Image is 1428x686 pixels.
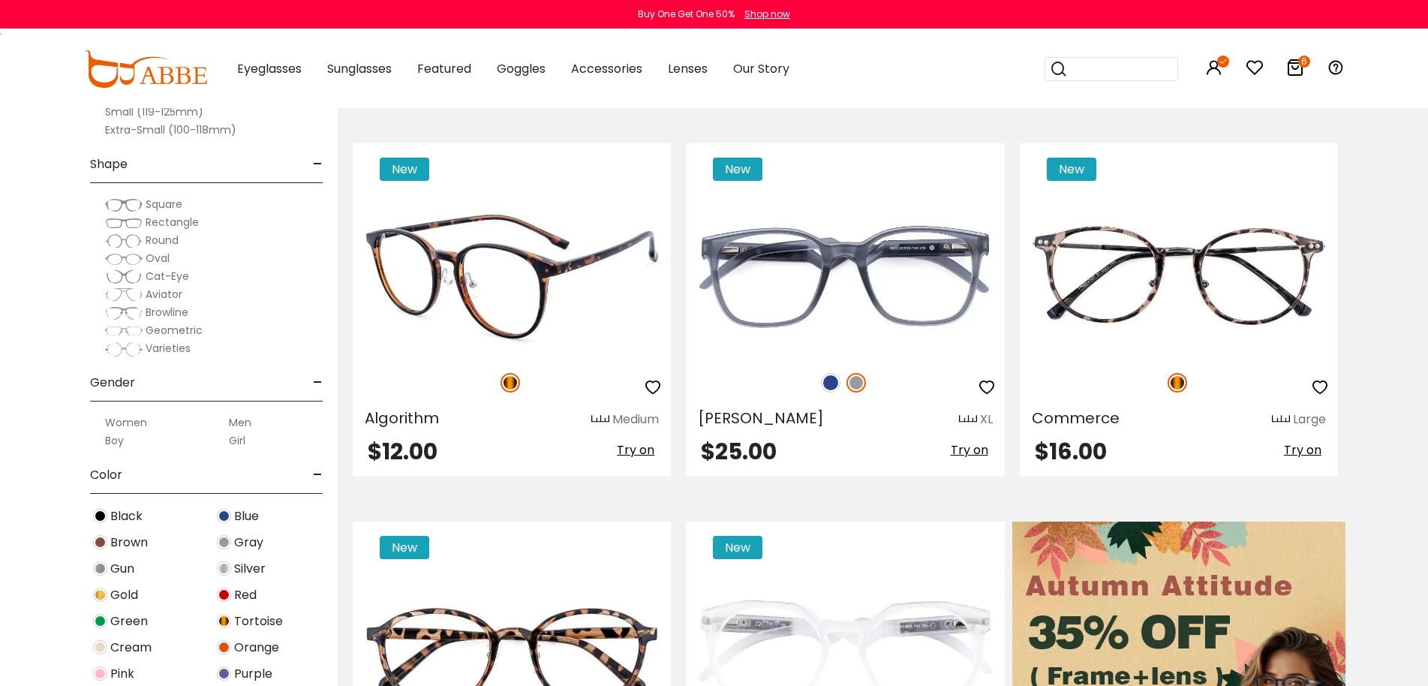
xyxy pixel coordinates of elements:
img: Gold [93,588,107,602]
img: Orange [217,640,231,654]
img: Black [93,509,107,523]
span: Geometric [146,323,203,338]
span: Cat-Eye [146,269,189,284]
img: Blue [217,509,231,523]
span: Our Story [733,60,789,77]
span: Black [110,507,143,525]
span: New [713,158,762,181]
span: [PERSON_NAME] [698,408,824,429]
button: Try on [612,441,659,460]
img: Tortoise [1168,373,1187,393]
span: New [1047,158,1096,181]
label: Boy [105,432,124,450]
span: Eyeglasses [237,60,302,77]
img: Gray [217,535,231,549]
span: Try on [617,441,654,459]
div: Shop now [744,8,790,21]
span: Gray [234,534,263,552]
img: Purple [217,666,231,681]
span: $12.00 [368,435,437,468]
span: Gender [90,365,135,401]
span: Silver [234,560,266,578]
span: Oval [146,251,170,266]
img: Gray [846,373,866,393]
span: - [313,365,323,401]
img: Red [217,588,231,602]
a: Shop now [737,8,790,20]
label: Extra-Small (100-118mm) [105,121,236,139]
i: 6 [1298,56,1310,68]
img: size ruler [591,414,609,426]
span: Shape [90,146,128,182]
span: Green [110,612,148,630]
img: Pink [93,666,107,681]
span: Try on [951,441,988,459]
span: $25.00 [701,435,777,468]
span: New [380,158,429,181]
img: abbeglasses.com [84,50,207,88]
img: Aviator.png [105,287,143,302]
span: Gold [110,586,138,604]
img: Square.png [105,197,143,212]
img: size ruler [1272,414,1290,426]
span: Commerce [1032,408,1120,429]
div: Large [1293,411,1326,429]
img: Tortoise [217,614,231,628]
img: Rectangle.png [105,215,143,230]
div: Buy One Get One 50% [638,8,735,21]
span: Sunglasses [327,60,392,77]
span: New [713,536,762,559]
span: Brown [110,534,148,552]
span: - [313,457,323,493]
span: Color [90,457,122,493]
img: size ruler [959,414,977,426]
img: Oval.png [105,251,143,266]
span: Lenses [668,60,708,77]
span: Rectangle [146,215,199,230]
span: Purple [234,665,272,683]
img: Cat-Eye.png [105,269,143,284]
label: Girl [229,432,245,450]
img: Gray Barnett - TR ,Universal Bridge Fit [686,197,1004,357]
button: Try on [1279,441,1326,460]
span: Goggles [497,60,546,77]
span: Browline [146,305,188,320]
img: Round.png [105,233,143,248]
div: Medium [612,411,659,429]
img: Silver [217,561,231,576]
img: Blue [821,373,840,393]
span: Try on [1284,441,1321,459]
span: Blue [234,507,259,525]
span: Gun [110,560,134,578]
span: Aviator [146,287,182,302]
span: Tortoise [234,612,283,630]
img: Tortoise Algorithm - TR ,Adjust Nose Pads [353,197,671,357]
span: Cream [110,639,152,657]
img: Browline.png [105,305,143,320]
img: Cream [93,640,107,654]
span: $16.00 [1035,435,1107,468]
img: Green [93,614,107,628]
span: Pink [110,665,134,683]
span: New [380,536,429,559]
span: Varieties [146,341,191,356]
span: Square [146,197,182,212]
a: 6 [1286,62,1304,79]
span: Accessories [571,60,642,77]
span: Algorithm [365,408,439,429]
label: Women [105,414,147,432]
span: Round [146,233,179,248]
img: Tortoise Commerce - TR ,Adjust Nose Pads [1020,197,1338,357]
div: XL [980,411,993,429]
button: Try on [946,441,993,460]
img: Geometric.png [105,323,143,338]
img: Brown [93,535,107,549]
span: Featured [417,60,471,77]
label: Small (119-125mm) [105,103,203,121]
img: Gun [93,561,107,576]
span: Orange [234,639,279,657]
img: Tortoise [501,373,520,393]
